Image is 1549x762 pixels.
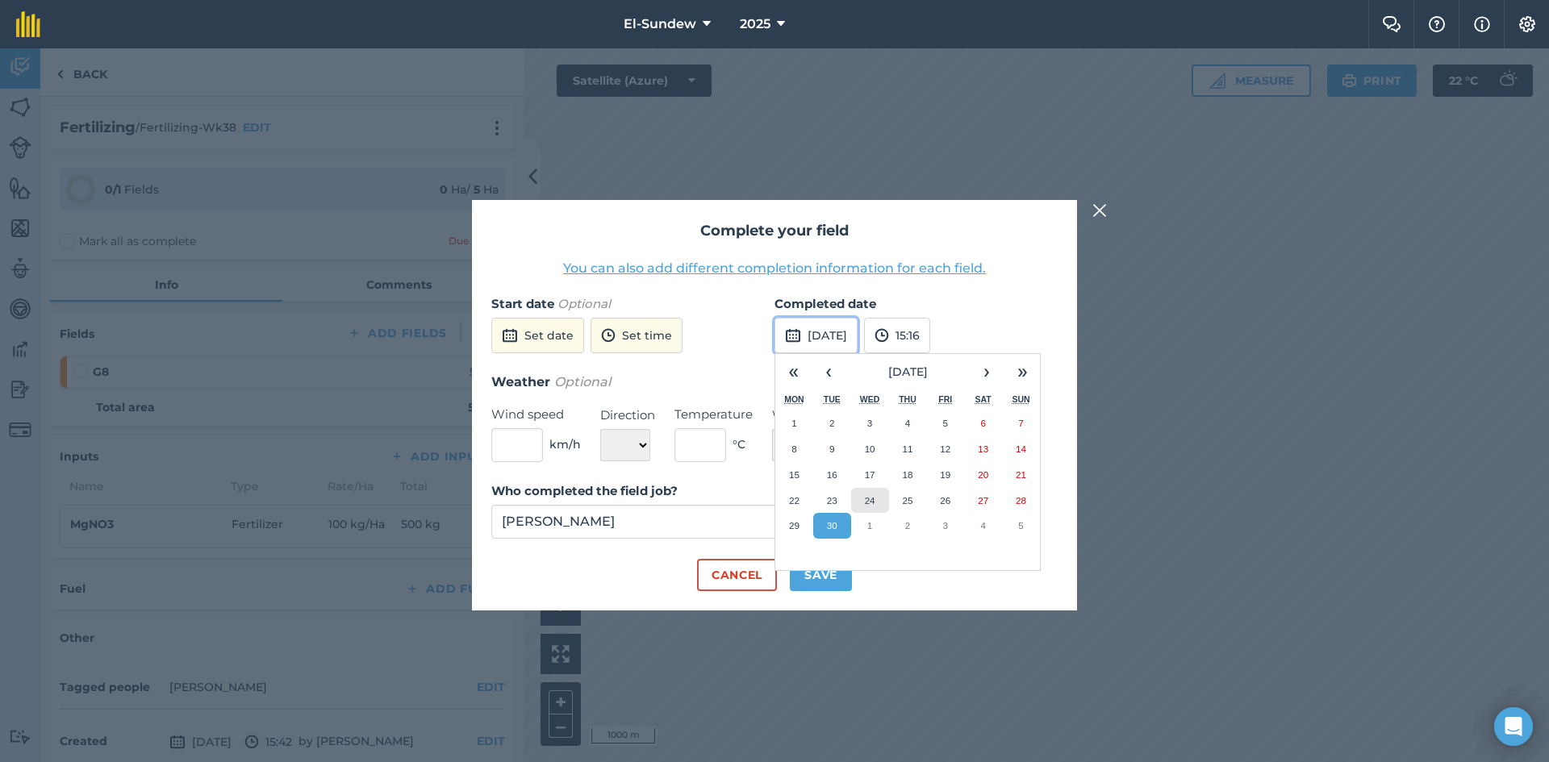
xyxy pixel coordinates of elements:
img: fieldmargin Logo [16,11,40,37]
button: 17 September 2025 [851,462,889,488]
button: ‹ [811,354,846,389]
abbr: Sunday [1012,394,1029,404]
abbr: 7 September 2025 [1018,418,1023,428]
abbr: Saturday [975,394,992,404]
span: El-Sundew [624,15,696,34]
abbr: 29 September 2025 [789,520,800,531]
abbr: 27 September 2025 [978,495,988,506]
button: 5 September 2025 [926,410,964,436]
abbr: 17 September 2025 [865,469,875,480]
button: 10 September 2025 [851,436,889,462]
abbr: 3 October 2025 [943,520,948,531]
button: 27 September 2025 [964,488,1002,514]
button: 23 September 2025 [813,488,851,514]
img: Two speech bubbles overlapping with the left bubble in the forefront [1382,16,1401,32]
span: [DATE] [888,364,928,379]
abbr: 2 September 2025 [829,418,834,428]
abbr: 12 September 2025 [940,443,950,454]
img: svg+xml;base64,PD94bWwgdmVyc2lvbj0iMS4wIiBlbmNvZGluZz0idXRmLTgiPz4KPCEtLSBHZW5lcmF0b3I6IEFkb2JlIE... [785,326,801,345]
img: A cog icon [1518,16,1537,32]
h2: Complete your field [491,219,1058,243]
strong: Who completed the field job? [491,483,678,498]
label: Wind speed [491,405,581,424]
button: 5 October 2025 [1002,513,1040,539]
abbr: 22 September 2025 [789,495,800,506]
abbr: 23 September 2025 [827,495,837,506]
button: Cancel [697,559,777,591]
abbr: 25 September 2025 [902,495,912,506]
button: 1 September 2025 [775,410,813,436]
button: 20 September 2025 [964,462,1002,488]
button: 29 September 2025 [775,513,813,539]
abbr: 21 September 2025 [1016,469,1026,480]
button: 4 September 2025 [889,410,927,436]
button: 2 October 2025 [889,513,927,539]
button: 3 September 2025 [851,410,889,436]
label: Weather [772,406,852,425]
em: Optional [554,374,611,389]
strong: Completed date [774,296,876,311]
button: 24 September 2025 [851,488,889,514]
button: [DATE] [774,318,858,353]
abbr: 30 September 2025 [827,520,837,531]
abbr: 13 September 2025 [978,443,988,454]
button: › [969,354,1004,389]
button: 14 September 2025 [1002,436,1040,462]
button: 9 September 2025 [813,436,851,462]
abbr: 5 September 2025 [943,418,948,428]
abbr: 11 September 2025 [902,443,912,454]
button: You can also add different completion information for each field. [563,259,986,278]
abbr: 19 September 2025 [940,469,950,480]
button: 16 September 2025 [813,462,851,488]
abbr: 18 September 2025 [902,469,912,480]
button: 6 September 2025 [964,410,1002,436]
button: 30 September 2025 [813,513,851,539]
span: 2025 [740,15,770,34]
abbr: Monday [784,394,804,404]
abbr: 8 September 2025 [791,443,796,454]
button: 1 October 2025 [851,513,889,539]
abbr: 20 September 2025 [978,469,988,480]
span: km/h [549,435,581,453]
button: « [775,354,811,389]
abbr: 3 September 2025 [867,418,872,428]
img: svg+xml;base64,PHN2ZyB4bWxucz0iaHR0cDovL3d3dy53My5vcmcvMjAwMC9zdmciIHdpZHRoPSIxNyIgaGVpZ2h0PSIxNy... [1474,15,1490,34]
img: svg+xml;base64,PD94bWwgdmVyc2lvbj0iMS4wIiBlbmNvZGluZz0idXRmLTgiPz4KPCEtLSBHZW5lcmF0b3I6IEFkb2JlIE... [875,326,889,345]
button: 18 September 2025 [889,462,927,488]
button: 4 October 2025 [964,513,1002,539]
button: 2 September 2025 [813,410,851,436]
button: 21 September 2025 [1002,462,1040,488]
abbr: 15 September 2025 [789,469,800,480]
abbr: 1 October 2025 [867,520,872,531]
button: » [1004,354,1040,389]
img: svg+xml;base64,PD94bWwgdmVyc2lvbj0iMS4wIiBlbmNvZGluZz0idXRmLTgiPz4KPCEtLSBHZW5lcmF0b3I6IEFkb2JlIE... [601,326,616,345]
button: 12 September 2025 [926,436,964,462]
strong: Start date [491,296,554,311]
div: Open Intercom Messenger [1494,707,1533,746]
abbr: 6 September 2025 [980,418,985,428]
button: 19 September 2025 [926,462,964,488]
button: 15:16 [864,318,930,353]
abbr: 14 September 2025 [1016,443,1026,454]
button: 15 September 2025 [775,462,813,488]
abbr: 4 September 2025 [905,418,910,428]
abbr: 28 September 2025 [1016,495,1026,506]
abbr: 1 September 2025 [791,418,796,428]
button: 25 September 2025 [889,488,927,514]
button: 28 September 2025 [1002,488,1040,514]
abbr: 26 September 2025 [940,495,950,506]
span: ° C [733,435,745,453]
abbr: 24 September 2025 [865,495,875,506]
button: Set date [491,318,584,353]
label: Direction [600,406,655,425]
h3: Weather [491,372,1058,393]
button: 7 September 2025 [1002,410,1040,436]
button: Set time [591,318,683,353]
abbr: Wednesday [860,394,880,404]
button: Save [790,559,852,591]
abbr: Tuesday [824,394,841,404]
button: 13 September 2025 [964,436,1002,462]
button: 26 September 2025 [926,488,964,514]
img: svg+xml;base64,PD94bWwgdmVyc2lvbj0iMS4wIiBlbmNvZGluZz0idXRmLTgiPz4KPCEtLSBHZW5lcmF0b3I6IEFkb2JlIE... [502,326,518,345]
button: 11 September 2025 [889,436,927,462]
